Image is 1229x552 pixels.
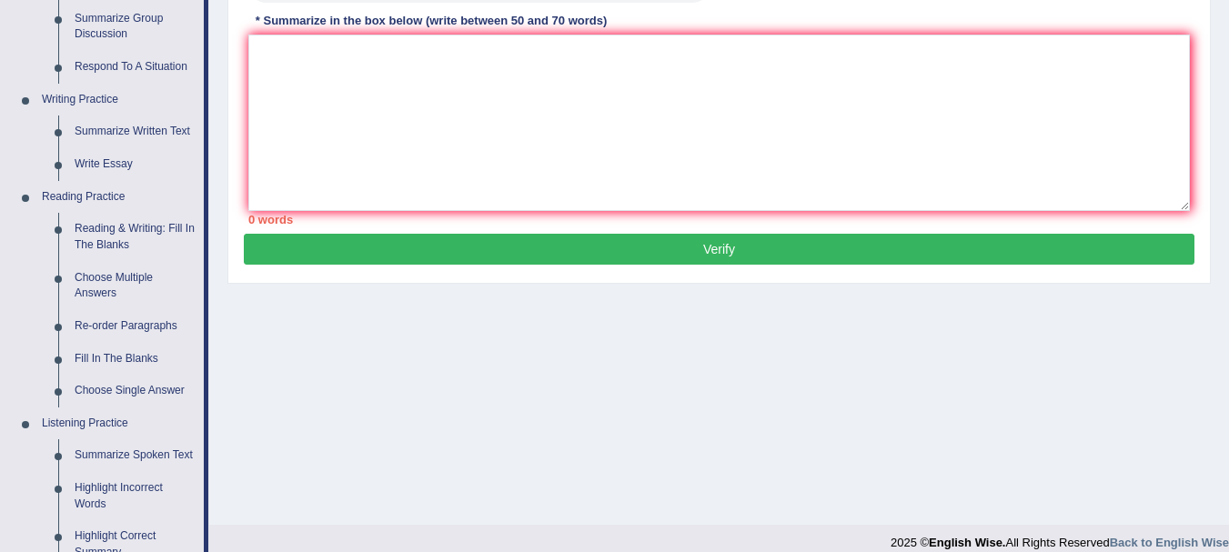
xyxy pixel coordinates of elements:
[66,439,204,472] a: Summarize Spoken Text
[929,536,1005,549] strong: English Wise.
[66,262,204,310] a: Choose Multiple Answers
[66,310,204,343] a: Re-order Paragraphs
[66,213,204,261] a: Reading & Writing: Fill In The Blanks
[248,211,1190,228] div: 0 words
[34,84,204,116] a: Writing Practice
[66,3,204,51] a: Summarize Group Discussion
[891,525,1229,551] div: 2025 © All Rights Reserved
[244,234,1194,265] button: Verify
[66,148,204,181] a: Write Essay
[34,407,204,440] a: Listening Practice
[1110,536,1229,549] a: Back to English Wise
[66,472,204,520] a: Highlight Incorrect Words
[34,181,204,214] a: Reading Practice
[66,375,204,407] a: Choose Single Answer
[66,51,204,84] a: Respond To A Situation
[248,12,614,29] div: * Summarize in the box below (write between 50 and 70 words)
[66,115,204,148] a: Summarize Written Text
[66,343,204,376] a: Fill In The Blanks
